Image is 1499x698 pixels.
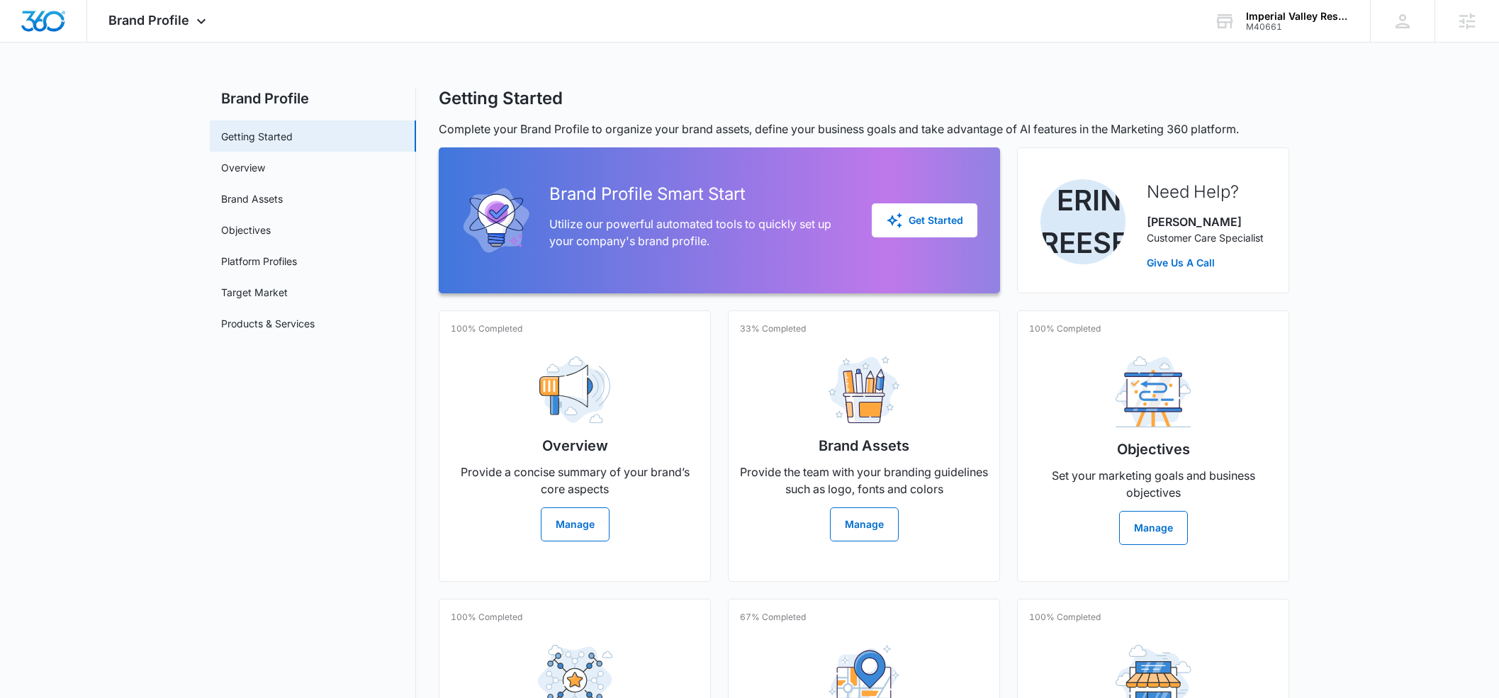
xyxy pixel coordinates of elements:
button: Get Started [872,203,977,237]
p: [PERSON_NAME] [1147,213,1264,230]
p: Customer Care Specialist [1147,230,1264,245]
h2: Overview [542,435,608,456]
button: Manage [541,507,610,541]
h2: Brand Profile [210,88,416,109]
a: 33% CompletedBrand AssetsProvide the team with your branding guidelines such as logo, fonts and c... [728,310,1000,582]
p: 67% Completed [740,611,806,624]
img: Erin Reese [1040,179,1125,264]
button: Manage [830,507,899,541]
div: account id [1246,22,1349,32]
div: Get Started [886,212,963,229]
a: Objectives [221,223,271,237]
span: Brand Profile [108,13,189,28]
p: 100% Completed [451,322,522,335]
div: account name [1246,11,1349,22]
button: Manage [1119,511,1188,545]
p: 100% Completed [1029,322,1101,335]
p: Provide a concise summary of your brand’s core aspects [451,463,699,497]
a: Brand Assets [221,191,283,206]
a: Give Us A Call [1147,255,1264,270]
a: Products & Services [221,316,315,331]
p: 100% Completed [1029,611,1101,624]
p: Provide the team with your branding guidelines such as logo, fonts and colors [740,463,988,497]
a: Target Market [221,285,288,300]
h2: Brand Profile Smart Start [549,181,849,207]
p: Utilize our powerful automated tools to quickly set up your company's brand profile. [549,215,849,249]
p: 100% Completed [451,611,522,624]
p: Set your marketing goals and business objectives [1029,467,1277,501]
h2: Objectives [1117,439,1190,460]
a: Getting Started [221,129,293,144]
h2: Brand Assets [819,435,909,456]
a: Overview [221,160,265,175]
p: 33% Completed [740,322,806,335]
p: Complete your Brand Profile to organize your brand assets, define your business goals and take ad... [439,120,1289,137]
h2: Need Help? [1147,179,1264,205]
a: 100% CompletedOverviewProvide a concise summary of your brand’s core aspectsManage [439,310,711,582]
h1: Getting Started [439,88,563,109]
a: 100% CompletedObjectivesSet your marketing goals and business objectivesManage [1017,310,1289,582]
a: Platform Profiles [221,254,297,269]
